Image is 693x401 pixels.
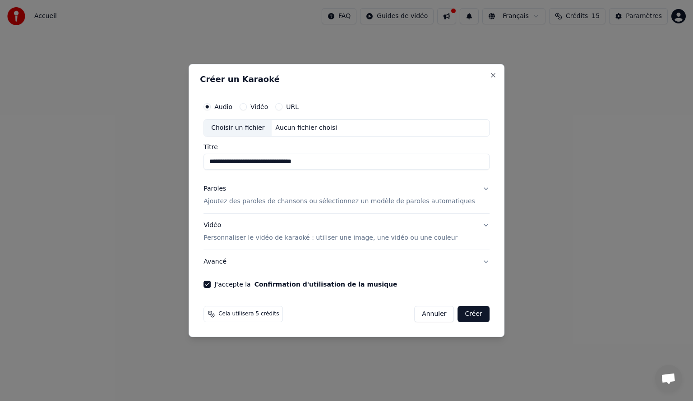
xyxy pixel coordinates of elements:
label: Vidéo [250,104,268,110]
button: VidéoPersonnaliser le vidéo de karaoké : utiliser une image, une vidéo ou une couleur [203,214,490,250]
label: URL [286,104,299,110]
div: Paroles [203,184,226,193]
span: Cela utilisera 5 crédits [218,310,279,318]
label: Titre [203,144,490,150]
button: Créer [458,306,490,322]
div: Vidéo [203,221,457,242]
button: Annuler [414,306,454,322]
p: Ajoutez des paroles de chansons ou sélectionnez un modèle de paroles automatiques [203,197,475,206]
button: J'accepte la [254,281,397,287]
h2: Créer un Karaoké [200,75,493,83]
div: Choisir un fichier [204,120,272,136]
button: ParolesAjoutez des paroles de chansons ou sélectionnez un modèle de paroles automatiques [203,177,490,213]
div: Aucun fichier choisi [272,123,341,132]
label: Audio [214,104,232,110]
button: Avancé [203,250,490,273]
p: Personnaliser le vidéo de karaoké : utiliser une image, une vidéo ou une couleur [203,233,457,242]
label: J'accepte la [214,281,397,287]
